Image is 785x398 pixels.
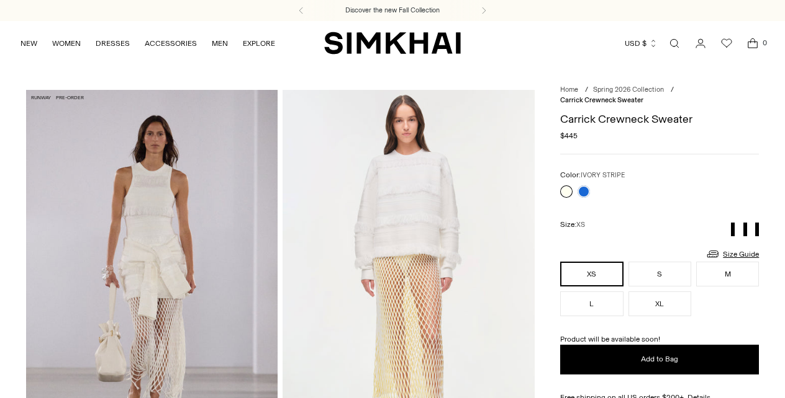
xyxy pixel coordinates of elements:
button: L [560,291,623,316]
label: Size: [560,219,585,231]
label: Color: [560,169,625,181]
button: USD $ [625,30,658,57]
a: Open cart modal [740,31,765,56]
a: SIMKHAI [324,31,461,55]
button: Add to Bag [560,345,759,374]
span: Carrick Crewneck Sweater [560,96,643,104]
a: ACCESSORIES [145,30,197,57]
a: Wishlist [714,31,739,56]
a: DRESSES [96,30,130,57]
a: Discover the new Fall Collection [345,6,440,15]
h1: Carrick Crewneck Sweater [560,113,759,125]
a: WOMEN [52,30,81,57]
a: EXPLORE [243,30,275,57]
button: M [696,262,759,286]
a: NEW [20,30,37,57]
div: / [671,85,674,95]
a: Spring 2026 Collection [593,86,664,94]
a: Open search modal [662,31,687,56]
button: XS [560,262,623,286]
a: Go to the account page [688,31,713,56]
span: IVORY STRIPE [581,171,625,179]
span: 0 [759,37,770,48]
p: Product will be available soon! [560,334,759,345]
button: XL [628,291,691,316]
a: Size Guide [706,246,759,262]
span: Add to Bag [641,354,678,365]
a: MEN [212,30,228,57]
span: $445 [560,130,578,141]
button: S [628,262,691,286]
nav: breadcrumbs [560,85,759,105]
div: / [585,85,588,95]
a: Home [560,86,578,94]
span: XS [576,221,585,229]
